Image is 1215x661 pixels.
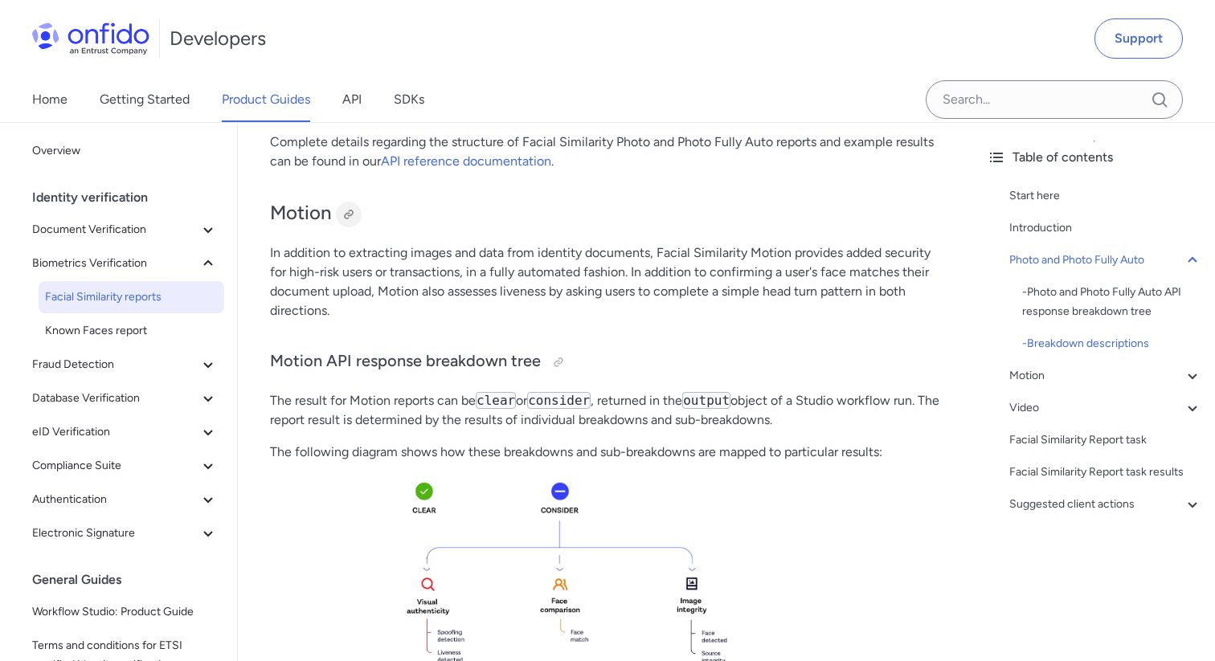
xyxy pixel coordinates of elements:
[342,77,362,122] a: API
[32,422,198,442] span: eID Verification
[270,243,942,320] p: In addition to extracting images and data from identity documents, Facial Similarity Motion provi...
[987,148,1202,167] div: Table of contents
[32,355,198,374] span: Fraud Detection
[39,315,224,347] a: Known Faces report
[32,524,198,543] span: Electronic Signature
[170,26,266,51] h1: Developers
[100,77,190,122] a: Getting Started
[32,389,198,408] span: Database Verification
[222,77,310,122] a: Product Guides
[32,22,149,55] img: Onfido Logo
[1009,251,1202,270] a: Photo and Photo Fully Auto
[45,288,218,307] span: Facial Similarity reports
[26,450,224,482] button: Compliance Suite
[32,220,198,239] span: Document Verification
[26,596,224,628] a: Workflow Studio: Product Guide
[32,182,231,214] div: Identity verification
[394,77,424,122] a: SDKs
[381,153,551,169] a: API reference documentation
[270,200,942,227] h2: Motion
[1009,218,1202,238] a: Introduction
[26,349,224,381] button: Fraud Detection
[32,77,67,122] a: Home
[26,517,224,549] button: Electronic Signature
[1022,334,1202,353] a: -Breakdown descriptions
[1094,18,1183,59] a: Support
[1009,366,1202,386] a: Motion
[26,416,224,448] button: eID Verification
[1022,283,1202,321] a: -Photo and Photo Fully Auto API response breakdown tree
[26,247,224,279] button: Biometrics Verification
[32,141,218,161] span: Overview
[527,392,591,409] code: consider
[1009,430,1202,450] a: Facial Similarity Report task
[32,490,198,509] span: Authentication
[45,321,218,341] span: Known Faces report
[1022,334,1202,353] div: - Breakdown descriptions
[32,456,198,475] span: Compliance Suite
[1009,495,1202,514] a: Suggested client actions
[39,281,224,313] a: Facial Similarity reports
[26,214,224,246] button: Document Verification
[270,443,942,462] p: The following diagram shows how these breakdowns and sub-breakdowns are mapped to particular resu...
[270,133,942,171] p: Complete details regarding the structure of Facial Similarity Photo and Photo Fully Auto reports ...
[32,602,218,622] span: Workflow Studio: Product Guide
[682,392,730,409] code: output
[270,391,942,430] p: The result for Motion reports can be or , returned in the object of a Studio workflow run. The re...
[1009,463,1202,482] a: Facial Similarity Report task results
[270,349,942,375] h3: Motion API response breakdown tree
[26,382,224,414] button: Database Verification
[926,80,1183,119] input: Onfido search input field
[1009,186,1202,206] a: Start here
[476,392,516,409] code: clear
[26,484,224,516] button: Authentication
[32,254,198,273] span: Biometrics Verification
[1022,283,1202,321] div: - Photo and Photo Fully Auto API response breakdown tree
[1009,398,1202,418] a: Video
[26,135,224,167] a: Overview
[32,564,231,596] div: General Guides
